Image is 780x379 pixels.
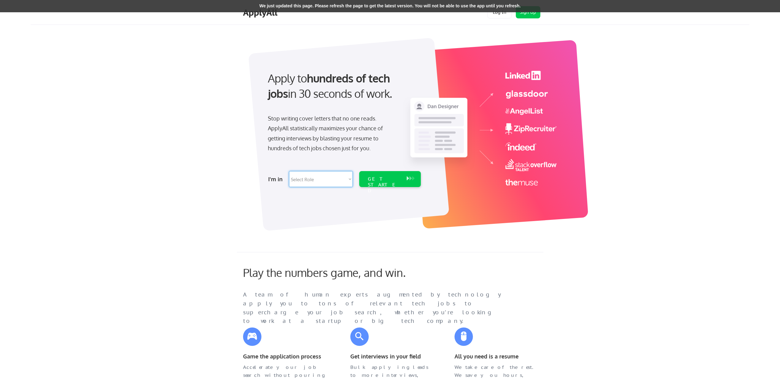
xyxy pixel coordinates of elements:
[243,266,433,279] div: Play the numbers game, and win.
[268,71,418,101] div: Apply to in 30 seconds of work.
[350,352,433,361] div: Get interviews in your field
[455,352,537,361] div: All you need is a resume
[243,290,513,326] div: A team of human experts augmented by technology apply you to tons of relevant tech jobs to superc...
[268,174,285,184] div: I'm in
[368,176,401,194] div: GET STARTED
[487,6,512,18] button: Log In
[243,7,279,18] div: ApplyAll
[243,352,326,361] div: Game the application process
[268,113,394,153] div: Stop writing cover letters that no one reads. ApplyAll statistically maximizes your chance of get...
[268,71,393,100] strong: hundreds of tech jobs
[516,6,540,18] button: Sign Up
